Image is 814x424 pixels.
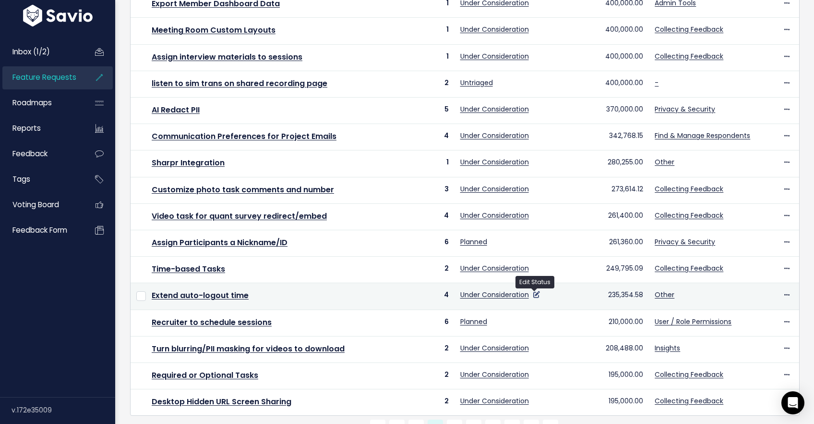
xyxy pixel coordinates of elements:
td: 2 [399,257,455,283]
a: Sharpr Integration [152,157,225,168]
a: Privacy & Security [655,104,715,114]
a: Recruiter to schedule sessions [152,317,272,328]
td: 249,795.09 [553,257,649,283]
span: Feedback form [12,225,67,235]
a: Desktop Hidden URL Screen Sharing [152,396,291,407]
a: Collecting Feedback [655,211,723,220]
td: 273,614.12 [553,177,649,203]
a: Assign Participants a Nickname/ID [152,237,287,248]
a: Other [655,290,674,299]
td: 195,000.00 [553,362,649,389]
span: Feature Requests [12,72,76,82]
td: 195,000.00 [553,389,649,416]
a: Collecting Feedback [655,263,723,273]
a: Under Consideration [460,157,529,167]
td: 400,000.00 [553,44,649,71]
a: Privacy & Security [655,237,715,247]
a: Required or Optional Tasks [152,370,258,381]
td: 1 [399,44,455,71]
a: Under Consideration [460,51,529,61]
td: 4 [399,124,455,150]
div: Edit Status [515,276,554,288]
td: 2 [399,71,455,97]
td: 208,488.00 [553,336,649,362]
img: logo-white.9d6f32f41409.svg [21,5,95,26]
div: v.172e35009 [12,398,115,423]
a: Under Consideration [460,184,529,194]
td: 400,000.00 [553,18,649,44]
a: Video task for quant survey redirect/embed [152,211,327,222]
a: Voting Board [2,194,80,216]
a: Collecting Feedback [655,25,723,34]
a: Feedback [2,143,80,165]
td: 5 [399,98,455,124]
a: Untriaged [460,78,493,87]
a: Communication Preferences for Project Emails [152,131,336,142]
td: 261,360.00 [553,230,649,256]
td: 280,255.00 [553,150,649,177]
span: Roadmaps [12,98,52,108]
a: Collecting Feedback [655,51,723,61]
td: 2 [399,336,455,362]
div: Open Intercom Messenger [781,391,804,414]
a: Feature Requests [2,66,80,88]
td: 6 [399,310,455,336]
a: Under Consideration [460,25,529,34]
td: 261,400.00 [553,203,649,230]
td: 6 [399,230,455,256]
td: 342,768.15 [553,124,649,150]
td: 1 [399,18,455,44]
a: User / Role Permissions [655,317,731,326]
td: 3 [399,177,455,203]
a: Collecting Feedback [655,396,723,406]
a: AI Redact PII [152,104,200,115]
a: Tags [2,168,80,190]
a: Under Consideration [460,396,529,406]
td: 210,000.00 [553,310,649,336]
span: Tags [12,174,30,184]
a: Collecting Feedback [655,184,723,194]
td: 4 [399,283,455,310]
a: listen to sim trans on shared recording page [152,78,327,89]
a: Feedback form [2,219,80,241]
td: 4 [399,203,455,230]
td: 370,000.00 [553,98,649,124]
a: Insights [655,343,680,353]
a: Under Consideration [460,263,529,273]
a: Customize photo task comments and number [152,184,334,195]
a: Under Consideration [460,104,529,114]
span: Voting Board [12,200,59,210]
td: 1 [399,150,455,177]
span: Feedback [12,149,48,159]
a: Roadmaps [2,92,80,114]
a: Under Consideration [460,370,529,379]
a: Turn blurring/PII masking for videos to download [152,343,345,354]
a: Reports [2,117,80,139]
a: Find & Manage Respondents [655,131,750,140]
a: Inbox (1/2) [2,41,80,63]
a: Extend auto-logout time [152,290,249,301]
a: - [655,78,658,87]
td: 2 [399,389,455,416]
td: 2 [399,362,455,389]
a: Under Consideration [460,211,529,220]
td: 400,000.00 [553,71,649,97]
td: 235,354.58 [553,283,649,310]
a: Planned [460,237,487,247]
span: Reports [12,123,41,133]
a: Other [655,157,674,167]
a: Under Consideration [460,343,529,353]
span: Inbox (1/2) [12,47,50,57]
a: Planned [460,317,487,326]
a: Under Consideration [460,290,529,299]
a: Collecting Feedback [655,370,723,379]
a: Under Consideration [460,131,529,140]
a: Assign interview materials to sessions [152,51,302,62]
a: Time-based Tasks [152,263,225,274]
a: Meeting Room Custom Layouts [152,25,275,36]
